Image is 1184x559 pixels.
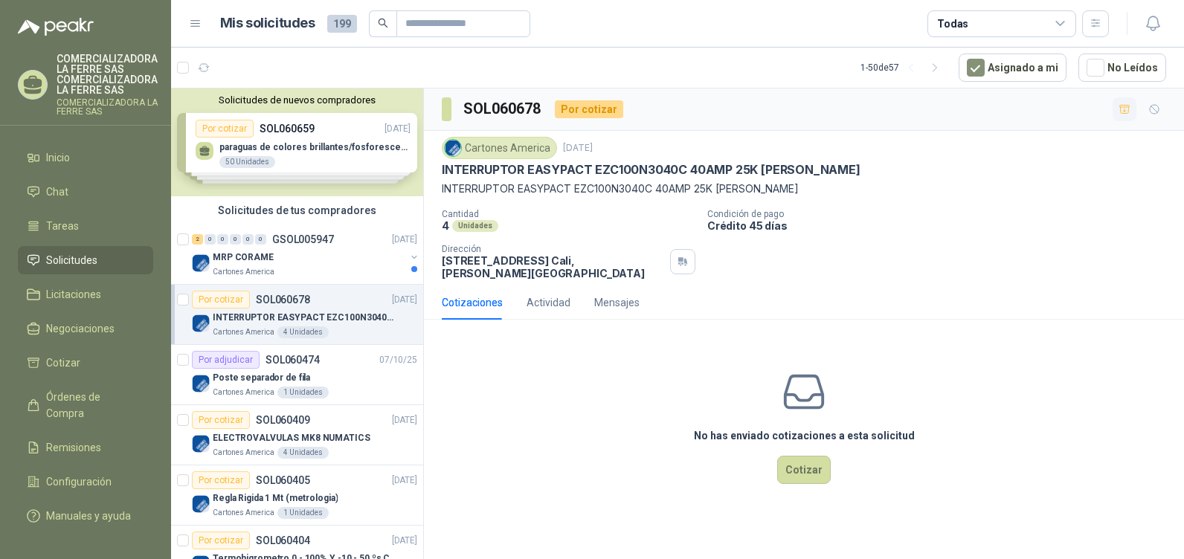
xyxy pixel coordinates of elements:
[171,196,423,224] div: Solicitudes de tus compradores
[213,447,274,459] p: Cartones America
[378,18,388,28] span: search
[192,230,420,278] a: 2 0 0 0 0 0 GSOL005947[DATE] Company LogoMRP CORAMECartones America
[594,294,640,311] div: Mensajes
[442,181,1166,197] p: INTERRUPTOR EASYPACT EZC100N3040C 40AMP 25K [PERSON_NAME]
[192,314,210,332] img: Company Logo
[392,293,417,307] p: [DATE]
[392,233,417,247] p: [DATE]
[277,507,329,519] div: 1 Unidades
[18,314,153,343] a: Negociaciones
[192,471,250,489] div: Por cotizar
[192,435,210,453] img: Company Logo
[213,371,310,385] p: Poste separador de fila
[777,456,831,484] button: Cotizar
[192,375,210,392] img: Company Logo
[46,252,97,268] span: Solicitudes
[213,431,370,445] p: ELECTROVALVULAS MK8 NUMATICS
[18,143,153,172] a: Inicio
[18,433,153,462] a: Remisiones
[171,285,423,345] a: Por cotizarSOL060678[DATE] Company LogoINTERRUPTOR EASYPACT EZC100N3040C 40AMP 25K [PERSON_NAME]C...
[213,251,274,265] p: MRP CORAME
[46,439,101,456] span: Remisiones
[171,88,423,196] div: Solicitudes de nuevos compradoresPor cotizarSOL060659[DATE] paraguas de colores brillantes/fosfor...
[18,246,153,274] a: Solicitudes
[46,184,68,200] span: Chat
[18,468,153,496] a: Configuración
[46,286,101,303] span: Licitaciones
[18,178,153,206] a: Chat
[959,54,1066,82] button: Asignado a mi
[555,100,623,118] div: Por cotizar
[442,219,449,232] p: 4
[242,234,254,245] div: 0
[213,491,338,505] p: Regla Rigida 1 Mt (metrologia)
[46,389,139,421] span: Órdenes de Compra
[277,387,329,398] div: 1 Unidades
[192,351,260,369] div: Por adjudicar
[392,474,417,488] p: [DATE]
[171,465,423,526] a: Por cotizarSOL060405[DATE] Company LogoRegla Rigida 1 Mt (metrologia)Cartones America1 Unidades
[217,234,228,245] div: 0
[192,495,210,513] img: Company Logo
[192,531,250,549] div: Por cotizar
[18,383,153,427] a: Órdenes de Compra
[707,209,1178,219] p: Condición de pago
[192,254,210,272] img: Company Logo
[171,345,423,405] a: Por adjudicarSOL06047407/10/25 Company LogoPoste separador de filaCartones America1 Unidades
[256,475,310,485] p: SOL060405
[213,311,398,325] p: INTERRUPTOR EASYPACT EZC100N3040C 40AMP 25K [PERSON_NAME]
[18,280,153,308] a: Licitaciones
[220,13,315,34] h1: Mis solicitudes
[46,149,70,166] span: Inicio
[1078,54,1166,82] button: No Leídos
[256,294,310,305] p: SOL060678
[213,266,274,278] p: Cartones America
[442,209,695,219] p: Cantidad
[266,355,320,365] p: SOL060474
[277,447,329,459] div: 4 Unidades
[937,16,968,32] div: Todas
[18,18,94,36] img: Logo peakr
[442,137,557,159] div: Cartones America
[694,427,915,444] h3: No has enviado cotizaciones a esta solicitud
[213,326,274,338] p: Cartones America
[256,535,310,546] p: SOL060404
[213,507,274,519] p: Cartones America
[255,234,266,245] div: 0
[18,212,153,240] a: Tareas
[46,474,112,490] span: Configuración
[57,54,158,95] p: COMERCIALIZADORA LA FERRE SAS COMERCIALIZADORA LA FERRE SAS
[46,508,131,524] span: Manuales y ayuda
[230,234,241,245] div: 0
[327,15,357,33] span: 199
[18,349,153,377] a: Cotizar
[46,355,80,371] span: Cotizar
[277,326,329,338] div: 4 Unidades
[46,320,115,337] span: Negociaciones
[192,234,203,245] div: 2
[256,415,310,425] p: SOL060409
[205,234,216,245] div: 0
[213,387,274,398] p: Cartones America
[272,234,334,245] p: GSOL005947
[192,291,250,308] div: Por cotizar
[442,244,664,254] p: Dirección
[707,219,1178,232] p: Crédito 45 días
[171,405,423,465] a: Por cotizarSOL060409[DATE] Company LogoELECTROVALVULAS MK8 NUMATICSCartones America4 Unidades
[442,254,664,279] p: [STREET_ADDRESS] Cali , [PERSON_NAME][GEOGRAPHIC_DATA]
[527,294,570,311] div: Actividad
[452,220,498,232] div: Unidades
[563,141,593,155] p: [DATE]
[18,502,153,530] a: Manuales y ayuda
[177,94,417,106] button: Solicitudes de nuevos compradores
[392,534,417,548] p: [DATE]
[392,413,417,427] p: [DATE]
[442,162,860,178] p: INTERRUPTOR EASYPACT EZC100N3040C 40AMP 25K [PERSON_NAME]
[57,98,158,116] p: COMERCIALIZADORA LA FERRE SAS
[46,218,79,234] span: Tareas
[860,56,947,80] div: 1 - 50 de 57
[379,353,417,367] p: 07/10/25
[442,294,503,311] div: Cotizaciones
[463,97,543,120] h3: SOL060678
[192,411,250,429] div: Por cotizar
